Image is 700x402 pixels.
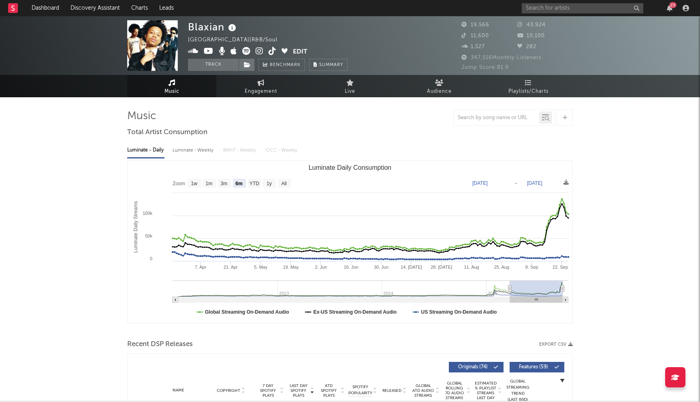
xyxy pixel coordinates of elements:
[254,265,268,269] text: 5. May
[205,309,289,315] text: Global Streaming On-Demand Audio
[250,181,259,186] text: YTD
[195,265,207,269] text: 7. Apr
[281,181,286,186] text: All
[395,75,484,97] a: Audience
[127,143,164,157] div: Luminate - Daily
[283,265,299,269] text: 19. May
[305,75,395,97] a: Live
[206,181,213,186] text: 1m
[525,265,538,269] text: 8. Sep
[412,383,434,398] span: Global ATD Audio Streams
[510,362,564,372] button: Features(59)
[150,256,152,261] text: 0
[461,22,489,28] span: 19,566
[513,180,518,186] text: →
[309,164,392,171] text: Luminate Daily Consumption
[348,384,372,396] span: Spotify Popularity
[235,181,242,186] text: 6m
[216,75,305,97] a: Engagement
[173,181,185,186] text: Zoom
[191,181,198,186] text: 1w
[494,265,509,269] text: 25. Aug
[217,388,240,393] span: Copyright
[484,75,573,97] a: Playlists/Charts
[315,265,327,269] text: 2. Jun
[128,161,572,323] svg: Luminate Daily Consumption
[522,3,643,13] input: Search for artists
[245,87,277,96] span: Engagement
[188,20,238,34] div: Blaxian
[461,44,485,49] span: 1,527
[539,342,573,347] button: Export CSV
[345,87,355,96] span: Live
[669,2,677,8] div: 23
[145,233,152,238] text: 50k
[454,365,491,370] span: Originals ( 74 )
[164,87,179,96] span: Music
[188,35,287,45] div: [GEOGRAPHIC_DATA] | R&B/Soul
[461,55,542,60] span: 347,516 Monthly Listeners
[188,59,239,71] button: Track
[517,22,546,28] span: 43,924
[517,33,545,38] span: 10,100
[267,181,272,186] text: 1y
[401,265,422,269] text: 14. [DATE]
[288,383,309,398] span: Last Day Spotify Plays
[293,47,307,57] button: Edit
[431,265,452,269] text: 28. [DATE]
[553,265,568,269] text: 22. Sep
[461,65,509,70] span: Jump Score: 81.9
[461,33,489,38] span: 11,600
[258,59,305,71] a: Benchmark
[309,59,348,71] button: Summary
[382,388,401,393] span: Released
[667,5,672,11] button: 23
[344,265,359,269] text: 16. Jun
[508,87,548,96] span: Playlists/Charts
[224,265,238,269] text: 21. Apr
[173,143,215,157] div: Luminate - Weekly
[474,381,497,400] span: Estimated % Playlist Streams Last Day
[472,180,488,186] text: [DATE]
[319,63,343,67] span: Summary
[454,115,539,121] input: Search by song name or URL
[257,383,279,398] span: 7 Day Spotify Plays
[427,87,452,96] span: Audience
[270,60,301,70] span: Benchmark
[314,309,397,315] text: Ex-US Streaming On-Demand Audio
[127,340,193,349] span: Recent DSP Releases
[318,383,339,398] span: ATD Spotify Plays
[127,75,216,97] a: Music
[464,265,479,269] text: 11. Aug
[221,181,228,186] text: 3m
[443,381,465,400] span: Global Rolling 7D Audio Streams
[527,180,542,186] text: [DATE]
[127,128,207,137] span: Total Artist Consumption
[449,362,504,372] button: Originals(74)
[515,365,552,370] span: Features ( 59 )
[374,265,388,269] text: 30. Jun
[152,387,205,393] div: Name
[133,201,139,252] text: Luminate Daily Streams
[421,309,497,315] text: US Streaming On-Demand Audio
[143,211,152,216] text: 100k
[517,44,536,49] span: 282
